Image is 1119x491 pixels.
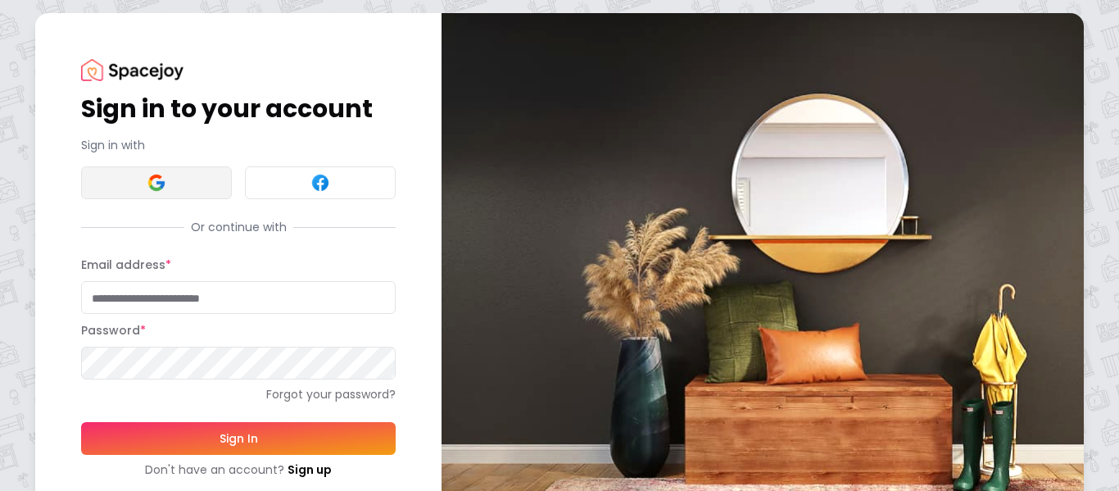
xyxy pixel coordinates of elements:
p: Sign in with [81,137,396,153]
label: Password [81,322,146,339]
div: Don't have an account? [81,461,396,478]
span: Or continue with [184,219,293,235]
img: Spacejoy Logo [81,59,183,81]
h1: Sign in to your account [81,94,396,124]
img: Google signin [147,173,166,193]
label: Email address [81,257,171,273]
a: Forgot your password? [81,386,396,402]
img: Facebook signin [310,173,330,193]
a: Sign up [288,461,332,478]
button: Sign In [81,422,396,455]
